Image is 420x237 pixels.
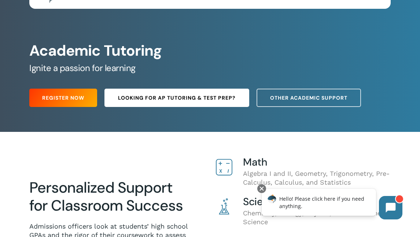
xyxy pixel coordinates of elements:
[29,42,391,60] h1: Academic Tutoring
[29,179,188,215] h2: Personalized Support for Classroom Success
[243,157,399,187] div: Algebra I and II, Geometry, Trigonometry, Pre-Calculus, Calculus, and Statistics
[270,94,347,101] span: Other Academic Support
[118,94,236,101] span: Looking for AP Tutoring & Test Prep?
[243,157,399,168] h4: Math
[29,62,391,74] h5: Ignite a passion for learning
[243,196,399,226] div: Chemistry, Biology, Physics, and Environmental Science
[254,183,410,227] iframe: Chatbot
[29,89,97,107] a: Register Now
[104,89,249,107] a: Looking for AP Tutoring & Test Prep?
[257,89,361,107] a: Other Academic Support
[243,196,399,207] h4: Science
[42,94,84,101] span: Register Now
